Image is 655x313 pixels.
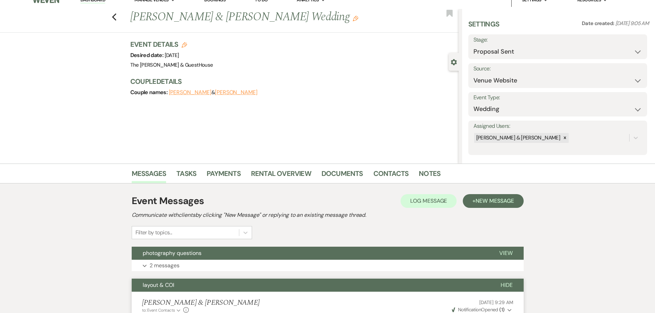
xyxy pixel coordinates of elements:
a: Notes [419,168,440,183]
h5: [PERSON_NAME] & [PERSON_NAME] [142,299,260,307]
a: Rental Overview [251,168,311,183]
span: photography questions [143,249,201,257]
span: Log Message [410,197,447,204]
label: Source: [473,64,642,74]
button: Close lead details [451,58,457,65]
button: [PERSON_NAME] [215,90,258,95]
button: [PERSON_NAME] [169,90,211,95]
div: [PERSON_NAME] & [PERSON_NAME] [474,133,561,143]
button: 2 messages [132,260,524,271]
button: Edit [353,15,358,21]
h3: Settings [468,19,500,34]
h3: Couple Details [130,77,452,86]
h3: Event Details [130,40,213,49]
span: View [499,249,513,257]
label: Event Type: [473,93,642,103]
button: +New Message [463,194,523,208]
a: Contacts [373,168,409,183]
button: photography questions [132,247,488,260]
button: layout & COI [132,279,490,292]
span: Desired date: [130,52,165,59]
span: Couple names: [130,89,169,96]
button: Hide [490,279,524,292]
span: [DATE] [165,52,179,59]
span: The [PERSON_NAME] & GuestHouse [130,62,213,68]
span: Opened [452,306,505,313]
span: to: Event Contacts [142,308,175,313]
span: & [169,89,258,96]
span: layout & COI [143,281,174,289]
span: Notification [458,306,481,313]
a: Documents [321,168,363,183]
a: Tasks [176,168,196,183]
h1: [PERSON_NAME] & [PERSON_NAME] Wedding [130,9,390,25]
span: [DATE] 9:29 AM [479,299,513,305]
h1: Event Messages [132,194,204,208]
button: View [488,247,524,260]
span: [DATE] 9:05 AM [615,20,649,27]
h2: Communicate with clients by clicking "New Message" or replying to an existing message thread. [132,211,524,219]
span: New Message [476,197,514,204]
p: 2 messages [150,261,179,270]
label: Assigned Users: [473,121,642,131]
strong: ( 1 ) [499,306,504,313]
label: Stage: [473,35,642,45]
span: Date created: [582,20,615,27]
a: Payments [207,168,241,183]
span: Hide [501,281,513,289]
div: Filter by topics... [135,228,172,237]
a: Messages [132,168,166,183]
button: Log Message [401,194,457,208]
